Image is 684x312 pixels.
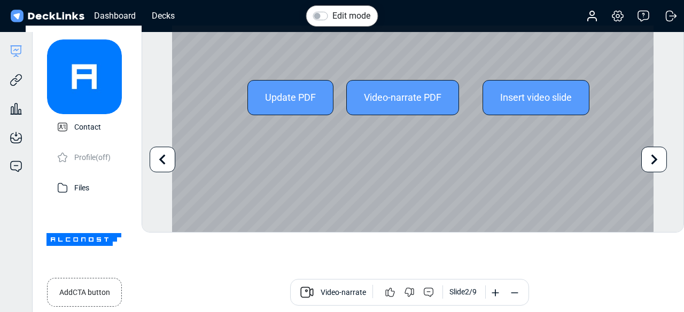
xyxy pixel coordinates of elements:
[74,119,101,133] p: Contact
[46,202,121,277] img: Company Banner
[9,9,86,24] img: DeckLinks
[89,9,141,22] div: Dashboard
[332,10,370,22] label: Edit mode
[449,286,477,298] div: Slide 2 / 9
[247,80,333,115] div: Update PDF
[321,287,366,300] span: Video-narrate
[346,80,459,115] div: Video-narrate PDF
[146,9,180,22] div: Decks
[74,180,89,194] p: Files
[59,283,110,298] small: Add CTA button
[74,150,111,163] p: Profile (off)
[47,39,122,114] img: avatar
[483,80,589,115] div: Insert video slide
